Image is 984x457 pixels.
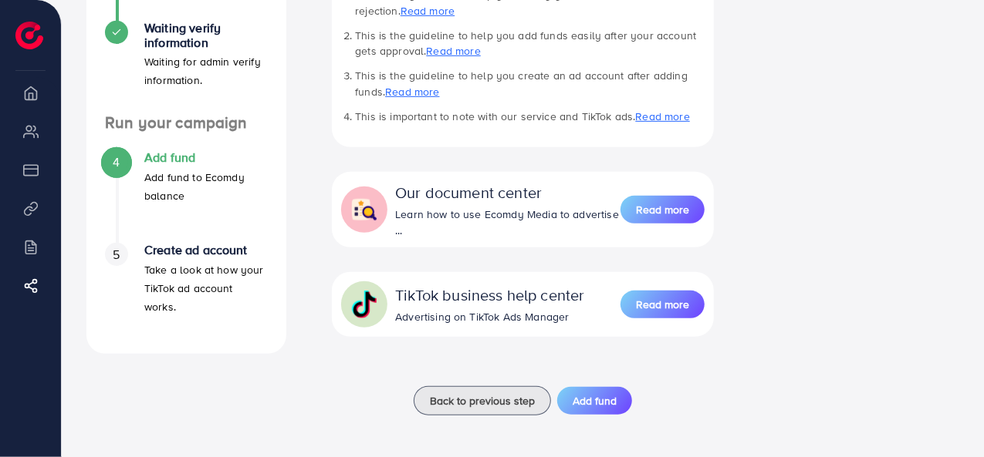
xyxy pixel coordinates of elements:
button: Read more [620,291,705,318]
span: 4 [113,153,120,171]
h4: Add fund [144,150,268,165]
h4: Waiting verify information [144,21,268,50]
button: Read more [620,196,705,223]
li: This is the guideline to help you create an ad account after adding funds. [355,68,705,99]
li: Add fund [86,150,286,243]
iframe: Chat [918,388,972,445]
button: Add fund [557,387,632,415]
span: Read more [636,297,689,312]
a: Read more [385,84,439,99]
a: Read more [426,43,480,59]
span: Read more [636,202,689,217]
p: Add fund to Ecomdy balance [144,168,268,205]
button: Back to previous step [414,386,551,415]
div: TikTok business help center [395,284,584,306]
div: Advertising on TikTok Ads Manager [395,309,584,324]
li: Create ad account [86,243,286,335]
img: logo [15,22,43,49]
a: Read more [401,3,455,18]
span: Back to previous step [430,393,535,408]
p: Waiting for admin verify information. [144,52,268,89]
img: collapse [350,196,378,223]
li: This is important to note with our service and TikTok ads. [355,109,705,124]
img: collapse [350,291,378,318]
span: 5 [113,246,120,264]
li: Waiting verify information [86,21,286,113]
div: Our document center [395,181,620,203]
a: Read more [636,109,690,124]
h4: Run your campaign [86,113,286,133]
li: This is the guideline to help you add funds easily after your account gets approval. [355,28,705,59]
div: Learn how to use Ecomdy Media to advertise ... [395,207,620,238]
p: Take a look at how your TikTok ad account works. [144,260,268,316]
span: Add fund [573,393,617,408]
a: Read more [620,194,705,225]
h4: Create ad account [144,243,268,257]
a: Read more [620,289,705,320]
